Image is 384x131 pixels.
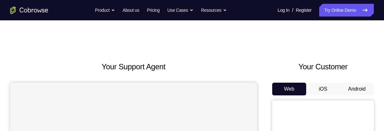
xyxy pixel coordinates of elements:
button: Product [95,4,115,17]
h2: Your Customer [272,61,374,72]
button: Android [340,83,374,95]
a: Pricing [147,4,159,17]
h2: Your Support Agent [10,61,257,72]
a: Register [296,4,312,17]
button: Resources [201,4,227,17]
button: Use Cases [167,4,193,17]
span: / [292,6,293,14]
button: iOS [306,83,340,95]
a: About us [123,4,139,17]
a: Go to the home page [10,6,48,14]
button: Web [272,83,306,95]
a: Try Online Demo [319,4,374,17]
a: Log In [278,4,289,17]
